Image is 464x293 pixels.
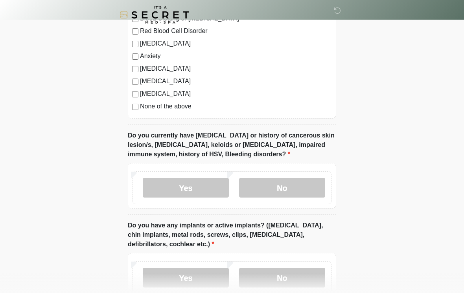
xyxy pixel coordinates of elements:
label: Anxiety [140,51,332,61]
label: Do you have any implants or active implants? ([MEDICAL_DATA], chin implants, metal rods, screws, ... [128,221,336,249]
label: No [239,178,325,198]
input: None of the above [132,104,138,110]
label: None of the above [140,102,332,111]
input: [MEDICAL_DATA] [132,79,138,85]
label: Yes [143,178,229,198]
input: [MEDICAL_DATA] [132,41,138,47]
label: [MEDICAL_DATA] [140,89,332,99]
label: [MEDICAL_DATA] [140,77,332,86]
label: Do you currently have [MEDICAL_DATA] or history of cancerous skin lesion/s, [MEDICAL_DATA], keloi... [128,131,336,159]
input: [MEDICAL_DATA] [132,66,138,72]
label: No [239,268,325,288]
input: Anxiety [132,53,138,60]
img: It's A Secret Med Spa Logo [120,6,189,24]
label: [MEDICAL_DATA] [140,64,332,73]
label: [MEDICAL_DATA] [140,39,332,48]
label: Yes [143,268,229,288]
label: Red Blood Cell Disorder [140,26,332,36]
input: Red Blood Cell Disorder [132,28,138,35]
input: [MEDICAL_DATA] [132,91,138,97]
